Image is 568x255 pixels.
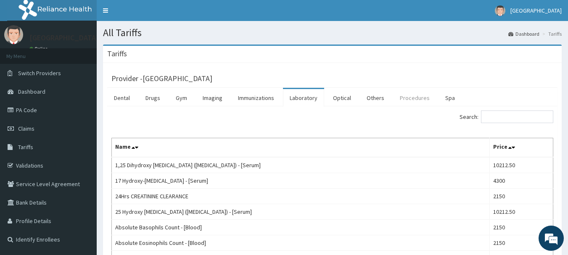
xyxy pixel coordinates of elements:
td: 10212.50 [489,157,553,173]
a: Gym [169,89,194,107]
td: 1,25 Dihydroxy [MEDICAL_DATA] ([MEDICAL_DATA]) - [Serum] [112,157,490,173]
span: Dashboard [18,88,45,95]
a: Imaging [196,89,229,107]
img: User Image [495,5,505,16]
a: Drugs [139,89,167,107]
td: 25 Hydroxy [MEDICAL_DATA] ([MEDICAL_DATA]) - [Serum] [112,204,490,220]
th: Price [489,138,553,158]
span: [GEOGRAPHIC_DATA] [510,7,562,14]
a: Procedures [393,89,436,107]
a: Dental [107,89,137,107]
a: Spa [439,89,462,107]
td: Absolute Basophils Count - [Blood] [112,220,490,235]
td: 2150 [489,189,553,204]
span: Tariffs [18,143,33,151]
a: Immunizations [231,89,281,107]
td: 24Hrs CREATININE CLEARANCE [112,189,490,204]
img: d_794563401_company_1708531726252_794563401 [16,42,34,63]
td: 10212.50 [489,204,553,220]
a: Laboratory [283,89,324,107]
span: Switch Providers [18,69,61,77]
h3: Tariffs [107,50,127,58]
img: User Image [4,25,23,44]
span: We're online! [49,75,116,160]
span: Claims [18,125,34,132]
a: Dashboard [508,30,539,37]
div: Chat with us now [44,47,141,58]
td: 4300 [489,173,553,189]
td: 2150 [489,235,553,251]
td: 17 Hydroxy-[MEDICAL_DATA] - [Serum] [112,173,490,189]
a: Optical [326,89,358,107]
label: Search: [460,110,553,123]
h1: All Tariffs [103,27,562,38]
div: Minimize live chat window [138,4,158,24]
td: 2150 [489,220,553,235]
textarea: Type your message and hit 'Enter' [4,168,160,197]
h3: Provider - [GEOGRAPHIC_DATA] [111,75,212,82]
input: Search: [481,110,553,123]
th: Name [112,138,490,158]
p: [GEOGRAPHIC_DATA] [29,34,99,42]
a: Others [360,89,391,107]
a: Online [29,46,50,52]
li: Tariffs [540,30,562,37]
td: Absolute Eosinophils Count - [Blood] [112,235,490,251]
